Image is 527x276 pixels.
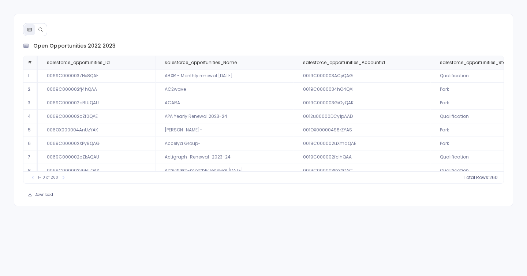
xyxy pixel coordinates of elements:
td: 5 [23,123,38,137]
td: 6 [23,137,38,150]
td: ActivityPro-monthly renewal [DATE] [156,164,294,178]
span: 260 [489,175,498,180]
span: salesforce_opportunities_AccountId [303,60,385,66]
td: [PERSON_NAME]- [156,123,294,137]
span: salesforce_opportunities_Id [47,60,110,66]
span: salesforce_opportunities_Name [165,60,237,66]
td: 0069C000002cZf0QAE [38,110,156,123]
td: 0019C0000034hO4QAI [294,83,431,96]
td: 0019C000003GiOyQAK [294,96,431,110]
td: 0069C0000037Hx8QAE [38,69,156,83]
td: 0019C000002fclhQAA [294,150,431,164]
td: 7 [23,150,38,164]
td: 0069C000002oBtUQAU [38,96,156,110]
td: 0069C000002fj4hQAA [38,83,156,96]
td: 0069C000002cZkAQAU [38,150,156,164]
td: 0069C000002y6HTQAY [38,164,156,178]
td: ACARA [156,96,294,110]
span: open opportunities 2022 2023 [33,42,116,50]
td: Accelya Group- [156,137,294,150]
td: 1 [23,69,38,83]
td: 0019C000002uXmdQAE [294,137,431,150]
td: 001OX000004S8rZYAS [294,123,431,137]
td: 8 [23,164,38,178]
td: 0012u00000DCy1pAAD [294,110,431,123]
span: 1-10 of 260 [38,175,58,180]
td: 2 [23,83,38,96]
td: 0069C000002XPy9QAG [38,137,156,150]
button: Download [23,190,58,200]
span: Download [34,192,53,197]
td: 0019C000003In3zQAC [294,164,431,178]
td: 4 [23,110,38,123]
td: 0019C000003ACjiQAG [294,69,431,83]
span: # [28,59,32,66]
td: 006OX000004AnUzYAK [38,123,156,137]
td: ABXR - Monthly renewal [DATE] [156,69,294,83]
span: Total Rows: [464,175,489,180]
span: salesforce_opportunities_StageName [440,60,526,66]
td: 3 [23,96,38,110]
td: AC2wave- [156,83,294,96]
td: APA Yearly Renewal 2023-24 [156,110,294,123]
td: Actigraph_Renewal_2023-24 [156,150,294,164]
